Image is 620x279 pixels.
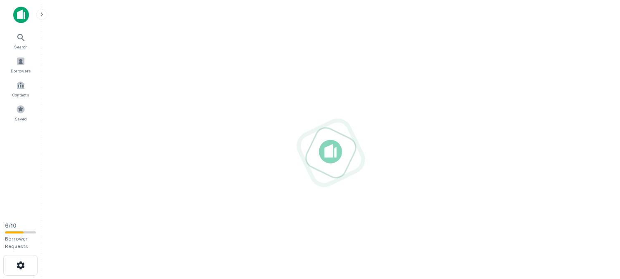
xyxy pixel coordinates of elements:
[2,29,39,52] a: Search
[2,101,39,124] a: Saved
[5,236,28,249] span: Borrower Requests
[2,77,39,100] a: Contacts
[15,115,27,122] span: Saved
[11,67,31,74] span: Borrowers
[13,7,29,23] img: capitalize-icon.png
[5,223,17,229] span: 6 / 10
[14,43,28,50] span: Search
[12,91,29,98] span: Contacts
[2,53,39,76] a: Borrowers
